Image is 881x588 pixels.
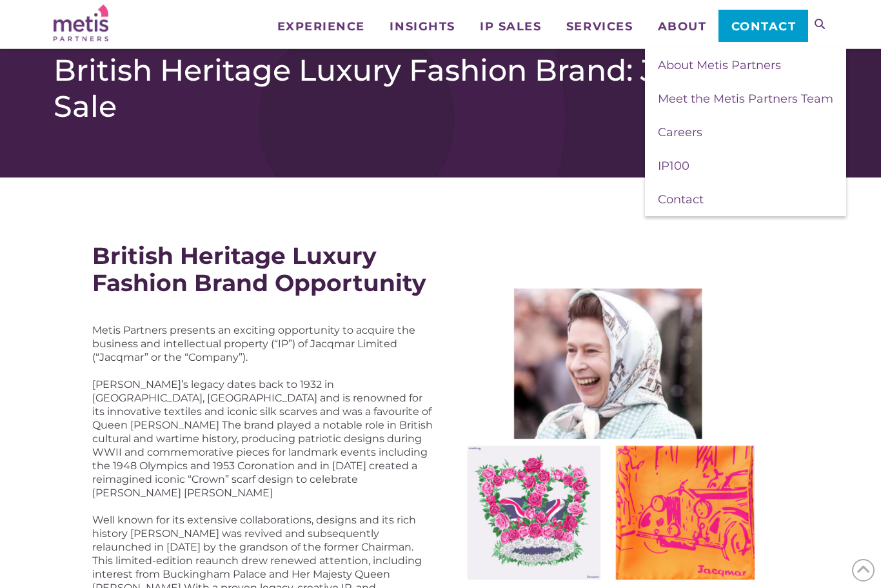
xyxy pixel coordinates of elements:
a: IP100 [645,149,846,183]
img: Image [447,242,789,584]
a: Careers [645,116,846,149]
a: Meet the Metis Partners Team [645,82,846,116]
span: Contact [658,192,704,207]
a: About Metis Partners [645,48,846,82]
span: Meet the Metis Partners Team [658,92,833,106]
span: Experience [277,21,365,32]
a: Contact [718,10,808,42]
span: Careers [658,125,702,139]
a: Contact [645,183,846,216]
strong: British Heritage Luxury Fashion Brand Opportunity [92,241,426,297]
span: Back to Top [852,559,875,582]
p: Metis Partners presents an exciting opportunity to acquire the business and intellectual property... [92,323,434,364]
h1: British Heritage Luxury Fashion Brand: Jacqmar for Sale [54,52,827,125]
span: About [658,21,707,32]
span: IP100 [658,159,689,173]
span: Insights [390,21,455,32]
span: Services [566,21,633,32]
span: Contact [731,21,797,32]
img: Metis Partners [54,5,108,41]
span: IP Sales [480,21,541,32]
p: [PERSON_NAME]’s legacy dates back to 1932 in [GEOGRAPHIC_DATA], [GEOGRAPHIC_DATA] and is renowned... [92,378,434,500]
span: About Metis Partners [658,58,781,72]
